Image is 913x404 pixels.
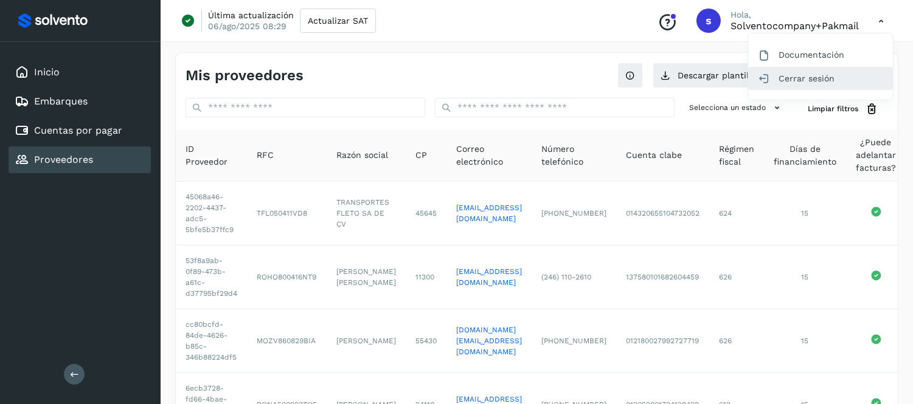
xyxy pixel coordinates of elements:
[9,117,151,144] div: Cuentas por pagar
[9,146,151,173] div: Proveedores
[34,125,122,136] a: Cuentas por pagar
[748,43,893,66] div: Documentación
[9,59,151,86] div: Inicio
[9,88,151,115] div: Embarques
[34,154,93,165] a: Proveedores
[34,95,88,107] a: Embarques
[34,66,60,78] a: Inicio
[748,67,893,90] div: Cerrar sesión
